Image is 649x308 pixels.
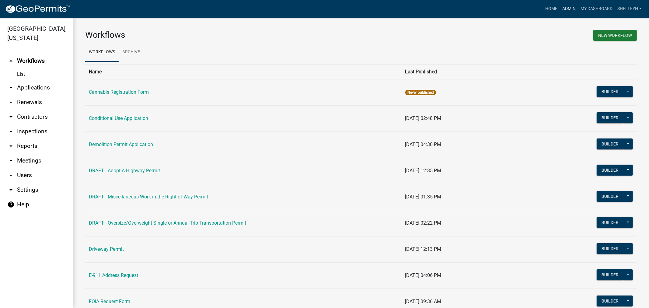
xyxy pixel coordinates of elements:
a: Driveway Permit [89,246,124,252]
a: Home [543,3,560,15]
span: [DATE] 04:06 PM [405,272,441,278]
a: Cannabis Registration Form [89,89,149,95]
th: Last Published [402,64,552,79]
a: Demolition Permit Application [89,142,153,147]
a: My Dashboard [578,3,615,15]
a: Workflows [85,43,119,62]
button: Builder [597,269,623,280]
i: arrow_drop_down [7,113,15,121]
a: Admin [560,3,578,15]
button: Builder [597,138,623,149]
a: DRAFT - Oversize/Overweight Single or Annual Trip Transportation Permit [89,220,246,226]
h3: Workflows [85,30,357,40]
span: Never published [405,90,436,95]
button: Builder [597,191,623,202]
span: [DATE] 12:35 PM [405,168,441,173]
th: Name [85,64,402,79]
span: [DATE] 01:35 PM [405,194,441,200]
span: [DATE] 02:48 PM [405,115,441,121]
i: arrow_drop_down [7,172,15,179]
a: FOIA Request Form [89,299,130,304]
a: shelleyh [615,3,644,15]
button: Builder [597,86,623,97]
button: Builder [597,243,623,254]
button: Builder [597,296,623,306]
span: [DATE] 12:13 PM [405,246,441,252]
a: DRAFT - Miscellaneous Work in the Right-of-Way Permit [89,194,208,200]
button: Builder [597,165,623,176]
a: Conditional Use Application [89,115,148,121]
a: E-911 Address Request [89,272,138,278]
button: Builder [597,112,623,123]
span: [DATE] 02:22 PM [405,220,441,226]
span: [DATE] 09:36 AM [405,299,441,304]
button: Builder [597,217,623,228]
i: arrow_drop_down [7,157,15,164]
i: arrow_drop_up [7,57,15,65]
a: DRAFT - Adopt-A-Highway Permit [89,168,160,173]
i: arrow_drop_down [7,84,15,91]
i: help [7,201,15,208]
i: arrow_drop_down [7,142,15,150]
button: New Workflow [593,30,637,41]
i: arrow_drop_down [7,128,15,135]
i: arrow_drop_down [7,99,15,106]
span: [DATE] 04:30 PM [405,142,441,147]
a: Archive [119,43,144,62]
i: arrow_drop_down [7,186,15,194]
